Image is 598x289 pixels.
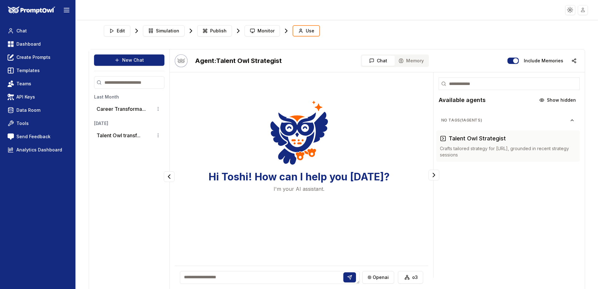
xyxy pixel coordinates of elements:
button: New Chat [94,54,164,66]
span: o3 [412,275,418,281]
button: Show hidden [536,95,580,105]
span: Monitor [258,28,275,34]
h3: Hi Toshi! How can I help you [DATE]? [209,171,390,183]
span: Use [306,28,314,34]
span: No Tags ( 1 agents) [441,118,570,123]
button: Monitor [245,25,280,37]
h3: Talent Owl Strategist [449,134,506,143]
span: API Keys [16,94,35,100]
span: Publish [210,28,227,34]
span: Memory [406,58,424,64]
span: Analytics Dashboard [16,147,62,153]
img: PromptOwl [8,6,55,14]
h2: Talent Owl Strategist [195,56,282,65]
span: Teams [16,81,31,87]
span: Simulation [156,28,179,34]
a: Create Prompts [5,52,70,63]
img: placeholder-user.jpg [578,5,588,14]
button: Conversation options [154,105,162,113]
span: Edit [117,28,125,34]
button: Edit [104,25,130,37]
button: Collapse panel [429,170,439,180]
button: Publish [197,25,232,37]
img: Welcome Owl [270,99,328,166]
button: Talk with Hootie [175,54,187,67]
p: Crafts tailored strategy for [URL], grounded in recent strategy sessions [440,145,576,158]
span: Templates [16,67,40,74]
label: Include memories in the messages below [524,59,563,63]
button: Simulation [143,25,185,37]
a: Send Feedback [5,131,70,142]
img: feedback [8,133,14,140]
span: Send Feedback [16,133,50,140]
button: Career Transforma... [97,105,146,113]
h2: Available agents [439,96,486,105]
a: Templates [5,65,70,76]
span: Data Room [16,107,40,113]
a: Dashboard [5,38,70,50]
span: Chat [16,28,27,34]
p: I'm your AI assistant. [274,185,324,193]
a: Analytics Dashboard [5,144,70,156]
a: Chat [5,25,70,37]
span: Dashboard [16,41,41,47]
h3: [DATE] [94,120,164,127]
span: Chat [377,58,387,64]
a: Tools [5,118,70,129]
button: Collapse panel [164,171,175,182]
a: Data Room [5,105,70,116]
button: Talent Owl transf... [97,132,140,139]
a: Teams [5,78,70,89]
button: Use [293,25,320,37]
span: openai [373,275,389,281]
a: API Keys [5,91,70,103]
button: Conversation options [154,132,162,139]
span: Show hidden [547,97,576,103]
button: Include memories in the messages below [507,58,519,64]
button: No Tags(1agents) [436,115,580,125]
button: o3 [398,271,423,284]
span: Create Prompts [16,54,50,60]
span: Tools [16,120,29,127]
h3: Last Month [94,94,164,100]
button: openai [362,271,394,284]
img: Bot [175,54,187,67]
